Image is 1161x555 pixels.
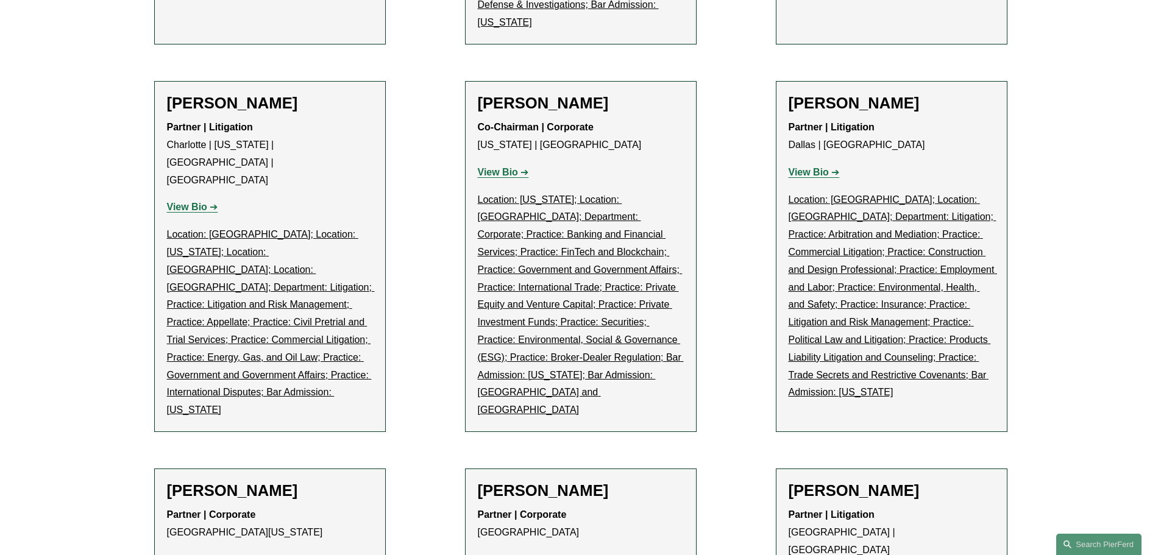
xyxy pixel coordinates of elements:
[478,506,684,542] p: [GEOGRAPHIC_DATA]
[167,509,256,520] strong: Partner | Corporate
[789,167,840,177] a: View Bio
[478,94,684,113] h2: [PERSON_NAME]
[478,119,684,154] p: [US_STATE] | [GEOGRAPHIC_DATA]
[478,167,529,177] a: View Bio
[789,481,995,500] h2: [PERSON_NAME]
[167,506,373,542] p: [GEOGRAPHIC_DATA][US_STATE]
[167,481,373,500] h2: [PERSON_NAME]
[167,122,253,132] strong: Partner | Litigation
[478,194,684,415] u: Location: [US_STATE]; Location: [GEOGRAPHIC_DATA]; Department: Corporate; Practice: Banking and F...
[478,122,594,132] strong: Co-Chairman | Corporate
[789,509,875,520] strong: Partner | Litigation
[789,94,995,113] h2: [PERSON_NAME]
[789,167,829,177] strong: View Bio
[789,122,875,132] strong: Partner | Litigation
[478,481,684,500] h2: [PERSON_NAME]
[167,94,373,113] h2: [PERSON_NAME]
[167,229,375,415] u: Location: [GEOGRAPHIC_DATA]; Location: [US_STATE]; Location: [GEOGRAPHIC_DATA]; Location: [GEOGRA...
[167,202,207,212] strong: View Bio
[789,194,997,398] u: Location: [GEOGRAPHIC_DATA]; Location: [GEOGRAPHIC_DATA]; Department: Litigation; Practice: Arbit...
[1056,534,1141,555] a: Search this site
[789,119,995,154] p: Dallas | [GEOGRAPHIC_DATA]
[478,509,567,520] strong: Partner | Corporate
[167,202,218,212] a: View Bio
[167,119,373,189] p: Charlotte | [US_STATE] | [GEOGRAPHIC_DATA] | [GEOGRAPHIC_DATA]
[478,167,518,177] strong: View Bio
